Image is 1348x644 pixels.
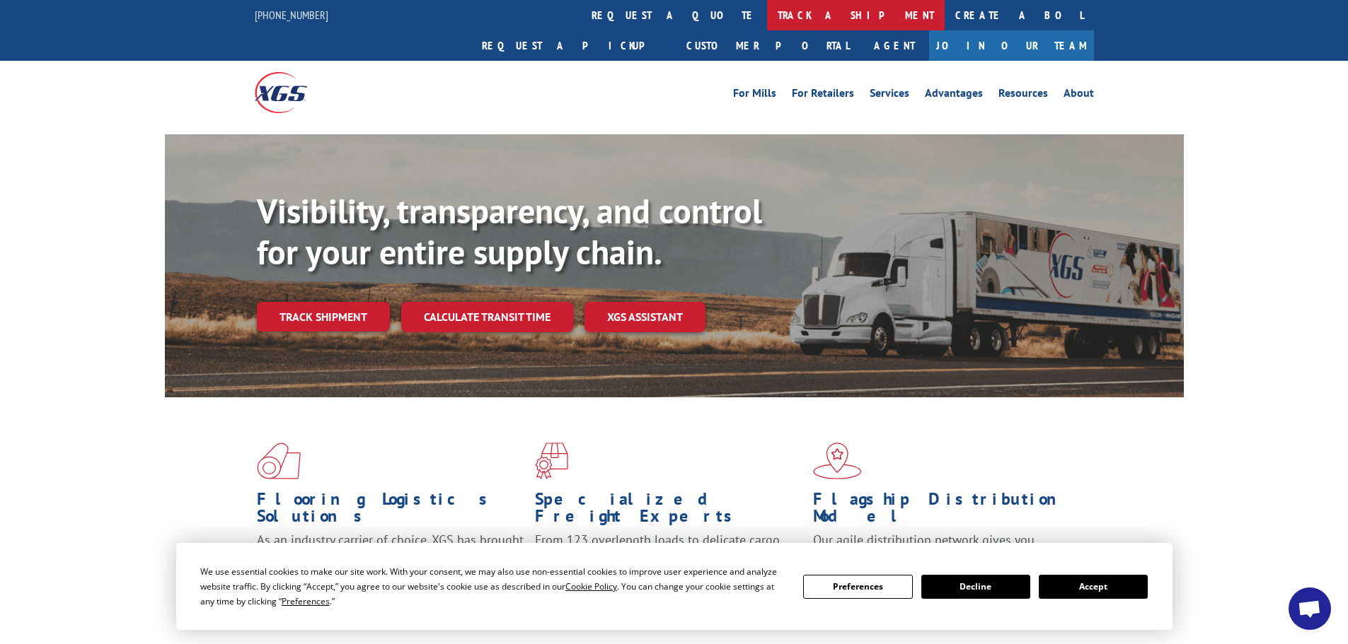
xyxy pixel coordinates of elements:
[257,302,390,332] a: Track shipment
[535,491,802,532] h1: Specialized Freight Experts
[257,491,524,532] h1: Flooring Logistics Solutions
[200,564,786,609] div: We use essential cookies to make our site work. With your consent, we may also use non-essential ...
[803,575,912,599] button: Preferences
[257,443,301,479] img: xgs-icon-total-supply-chain-intelligence-red
[401,302,573,332] a: Calculate transit time
[1289,587,1331,630] a: Open chat
[921,575,1030,599] button: Decline
[584,302,705,332] a: XGS ASSISTANT
[535,532,802,595] p: From 123 overlength loads to delicate cargo, our experienced staff knows the best way to move you...
[998,88,1048,103] a: Resources
[733,88,776,103] a: For Mills
[176,543,1173,630] div: Cookie Consent Prompt
[813,532,1073,565] span: Our agile distribution network gives you nationwide inventory management on demand.
[565,580,617,592] span: Cookie Policy
[813,443,862,479] img: xgs-icon-flagship-distribution-model-red
[870,88,909,103] a: Services
[255,8,328,22] a: [PHONE_NUMBER]
[535,443,568,479] img: xgs-icon-focused-on-flooring-red
[929,30,1094,61] a: Join Our Team
[792,88,854,103] a: For Retailers
[925,88,983,103] a: Advantages
[676,30,860,61] a: Customer Portal
[1064,88,1094,103] a: About
[471,30,676,61] a: Request a pickup
[1039,575,1148,599] button: Accept
[860,30,929,61] a: Agent
[257,532,524,582] span: As an industry carrier of choice, XGS has brought innovation and dedication to flooring logistics...
[257,189,762,274] b: Visibility, transparency, and control for your entire supply chain.
[813,491,1081,532] h1: Flagship Distribution Model
[282,595,330,607] span: Preferences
